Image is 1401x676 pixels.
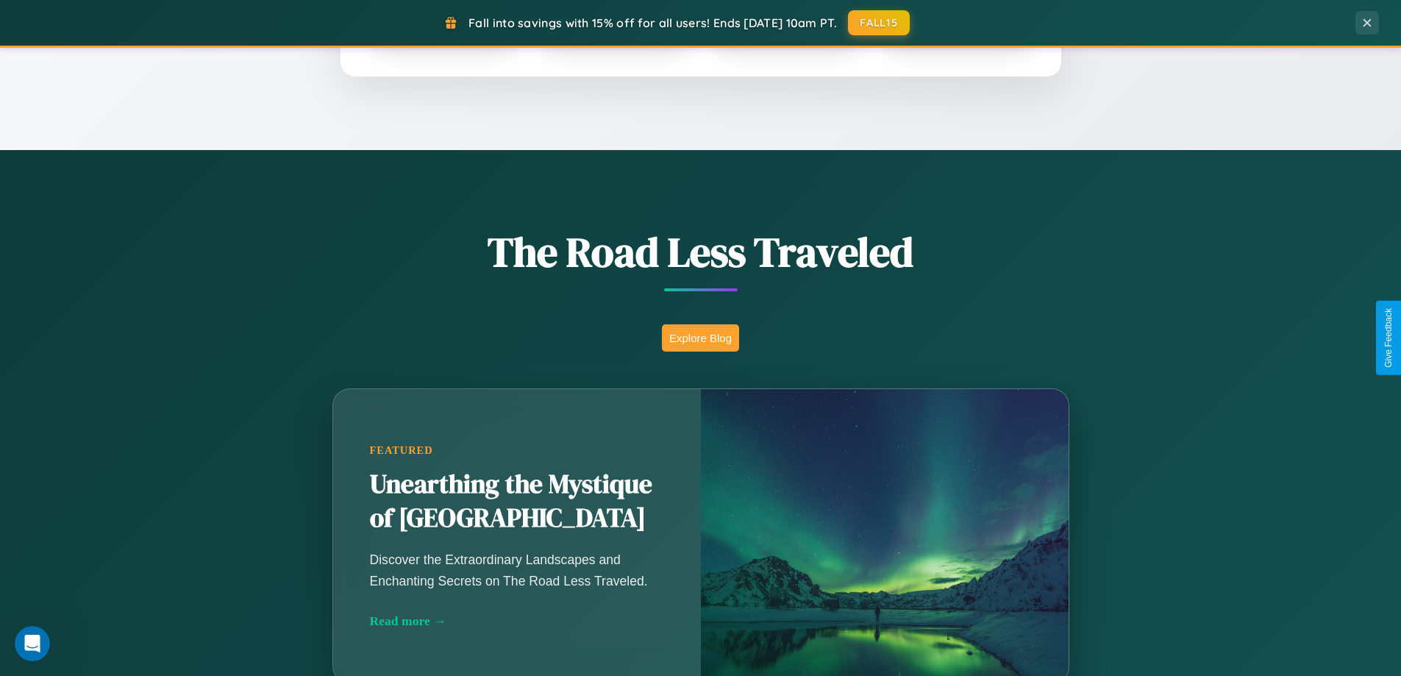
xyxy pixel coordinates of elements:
div: Featured [370,444,664,457]
p: Discover the Extraordinary Landscapes and Enchanting Secrets on The Road Less Traveled. [370,549,664,591]
iframe: Intercom live chat [15,626,50,661]
button: Explore Blog [662,324,739,352]
h1: The Road Less Traveled [260,224,1142,280]
div: Give Feedback [1383,308,1394,368]
h2: Unearthing the Mystique of [GEOGRAPHIC_DATA] [370,468,664,536]
div: Read more → [370,613,664,629]
button: FALL15 [848,10,910,35]
span: Fall into savings with 15% off for all users! Ends [DATE] 10am PT. [468,15,837,30]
